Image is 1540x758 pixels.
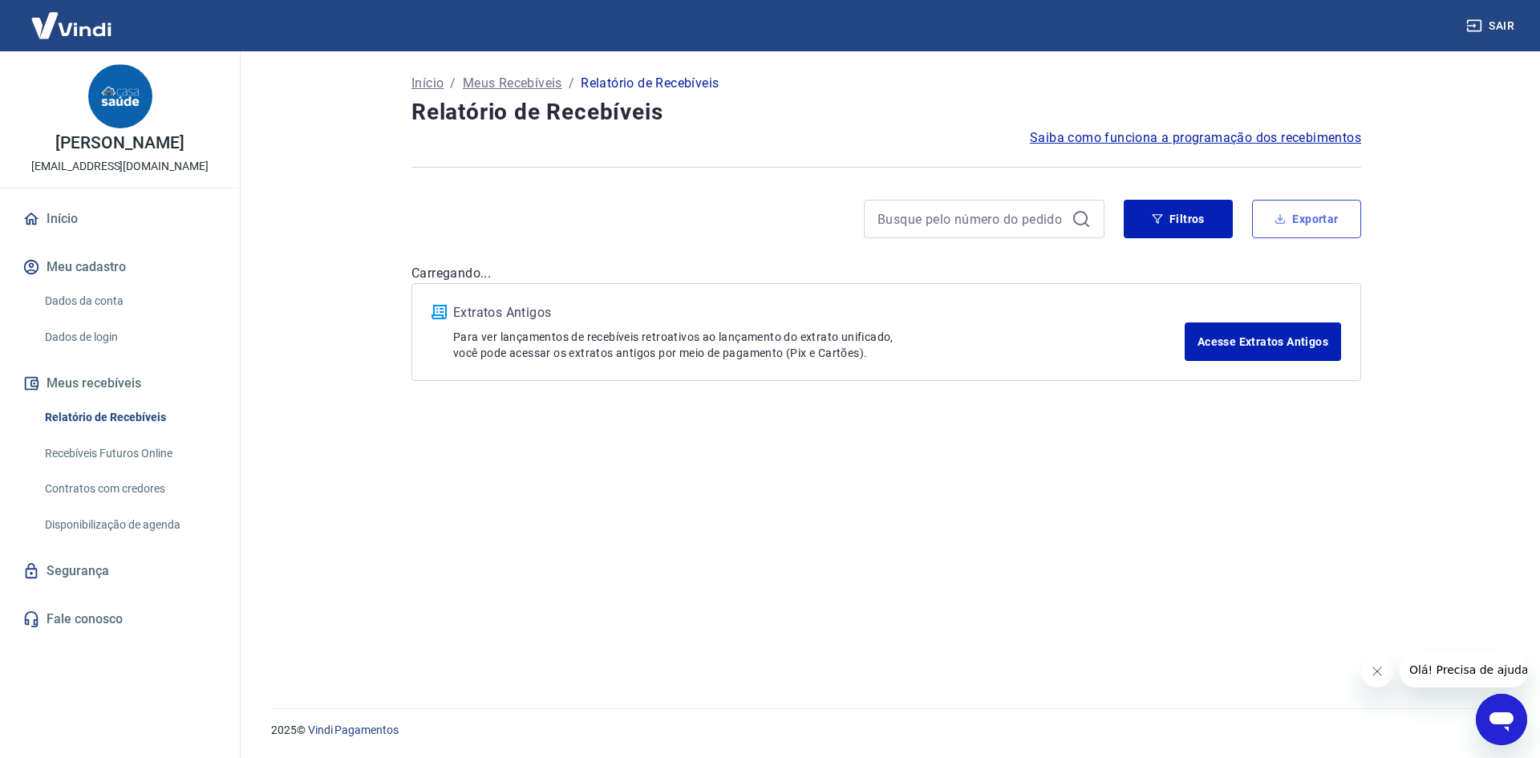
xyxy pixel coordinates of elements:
p: Para ver lançamentos de recebíveis retroativos ao lançamento do extrato unificado, você pode aces... [453,329,1185,361]
button: Filtros [1124,200,1233,238]
a: Saiba como funciona a programação dos recebimentos [1030,128,1361,148]
img: Vindi [19,1,124,50]
input: Busque pelo número do pedido [877,207,1065,231]
p: / [450,74,456,93]
a: Disponibilização de agenda [38,509,221,541]
img: ícone [432,305,447,319]
a: Vindi Pagamentos [308,724,399,736]
img: 76bee8aa-0cdf-4994-adef-68cb94c950f4.jpeg [88,64,152,128]
p: [EMAIL_ADDRESS][DOMAIN_NAME] [31,158,209,175]
p: [PERSON_NAME] [55,135,184,152]
p: / [569,74,574,93]
span: Olá! Precisa de ajuda? [10,11,135,24]
h4: Relatório de Recebíveis [411,96,1361,128]
a: Fale conosco [19,602,221,637]
a: Meus Recebíveis [463,74,562,93]
a: Acesse Extratos Antigos [1185,322,1341,361]
a: Início [411,74,444,93]
p: Extratos Antigos [453,303,1185,322]
a: Relatório de Recebíveis [38,401,221,434]
a: Dados de login [38,321,221,354]
button: Exportar [1252,200,1361,238]
button: Sair [1463,11,1521,41]
iframe: Fechar mensagem [1361,655,1393,687]
p: Relatório de Recebíveis [581,74,719,93]
a: Segurança [19,553,221,589]
a: Contratos com credores [38,472,221,505]
p: 2025 © [271,722,1501,739]
button: Meus recebíveis [19,366,221,401]
iframe: Mensagem da empresa [1400,652,1527,687]
p: Carregando... [411,264,1361,283]
iframe: Botão para abrir a janela de mensagens [1476,694,1527,745]
button: Meu cadastro [19,249,221,285]
a: Recebíveis Futuros Online [38,437,221,470]
a: Dados da conta [38,285,221,318]
a: Início [19,201,221,237]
